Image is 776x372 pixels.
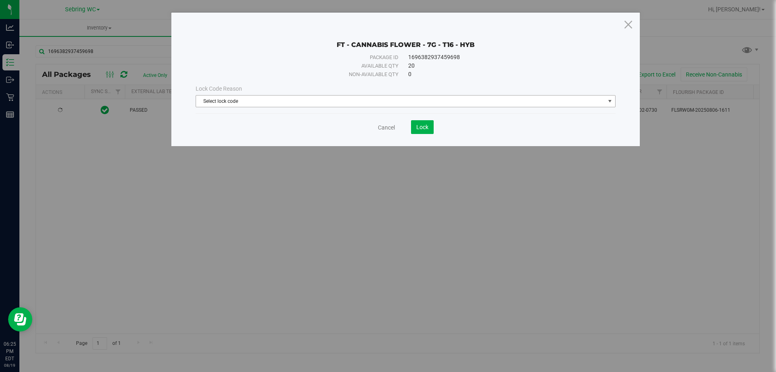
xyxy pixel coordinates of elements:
a: Cancel [378,123,395,132]
iframe: Resource center [8,307,32,332]
div: Available qty [214,62,399,70]
button: Lock [411,120,434,134]
div: 20 [408,62,597,70]
div: FT - CANNABIS FLOWER - 7G - T16 - HYB [196,29,616,49]
div: 0 [408,70,597,79]
span: select [605,96,615,107]
div: Package ID [214,53,399,62]
span: Lock Code Reason [196,85,242,92]
span: Select lock code [196,96,605,107]
div: 1696382937459698 [408,53,597,62]
div: Non-available qty [214,70,399,79]
span: Lock [416,124,428,130]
